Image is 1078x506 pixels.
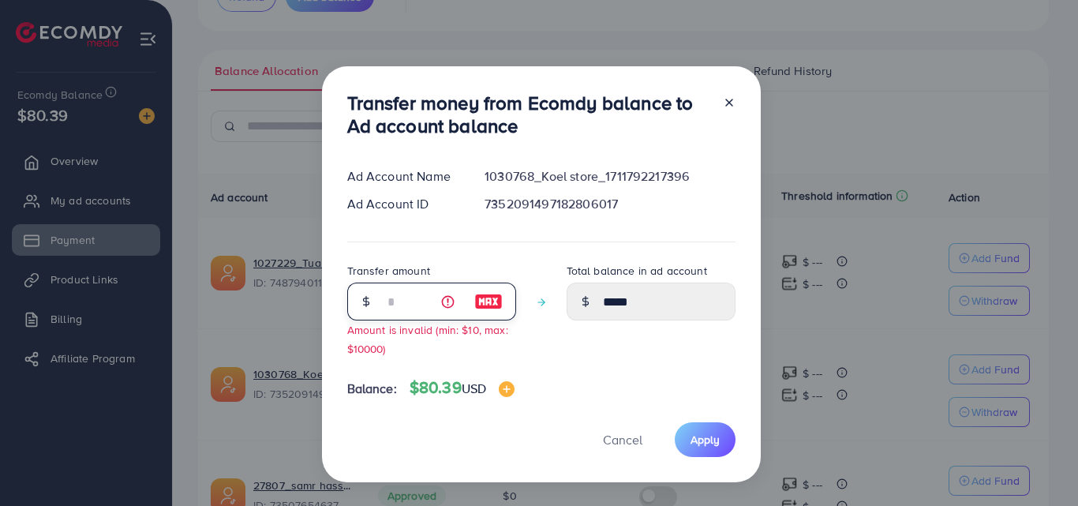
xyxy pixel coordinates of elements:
small: Amount is invalid (min: $10, max: $10000) [347,322,508,355]
div: 7352091497182806017 [472,195,747,213]
label: Transfer amount [347,263,430,279]
span: Balance: [347,380,397,398]
label: Total balance in ad account [567,263,707,279]
button: Cancel [583,422,662,456]
img: image [474,292,503,311]
span: Cancel [603,431,642,448]
iframe: Chat [1011,435,1066,494]
h3: Transfer money from Ecomdy balance to Ad account balance [347,92,710,137]
span: Apply [691,432,720,448]
h4: $80.39 [410,378,515,398]
img: image [499,381,515,397]
button: Apply [675,422,736,456]
div: Ad Account ID [335,195,473,213]
div: Ad Account Name [335,167,473,186]
span: USD [462,380,486,397]
div: 1030768_Koel store_1711792217396 [472,167,747,186]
